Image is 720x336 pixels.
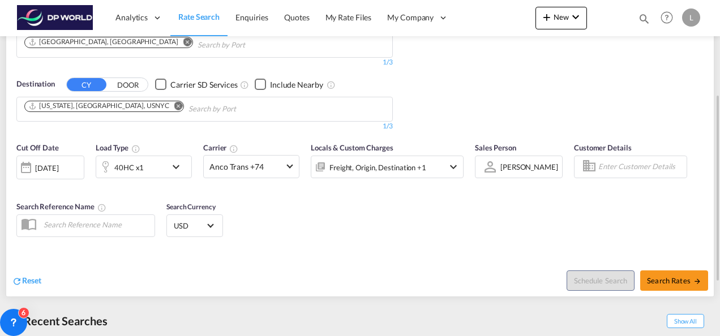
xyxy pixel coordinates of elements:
div: New York, NY, USNYC [28,101,169,111]
span: Search Currency [166,203,216,211]
div: 1/3 [16,122,393,131]
img: c08ca190194411f088ed0f3ba295208c.png [17,5,93,31]
span: Reset [22,275,41,285]
md-checkbox: Checkbox No Ink [255,79,323,91]
span: Rate Search [178,12,220,21]
div: [PERSON_NAME] [500,162,558,171]
md-icon: icon-plus 400-fg [540,10,554,24]
div: icon-magnify [638,12,650,29]
button: icon-plus 400-fgNewicon-chevron-down [535,7,587,29]
md-icon: icon-information-outline [131,144,140,153]
button: Remove [166,101,183,113]
span: Search Reference Name [16,202,106,211]
span: My Company [387,12,434,23]
div: L [682,8,700,27]
md-icon: icon-chevron-down [447,160,460,174]
div: Carrier SD Services [170,79,238,91]
span: Help [657,8,676,27]
span: Customer Details [574,143,631,152]
span: Analytics [115,12,148,23]
div: Freight Origin Destination Factory Stuffing [329,160,426,175]
md-icon: icon-magnify [638,12,650,25]
md-icon: icon-arrow-right [693,277,701,285]
div: Shanghai, CNSHA [28,37,178,47]
span: New [540,12,582,21]
md-datepicker: Select [16,178,25,193]
div: Press delete to remove this chip. [28,37,180,47]
button: Note: By default Schedule search will only considerorigin ports, destination ports and cut off da... [567,270,635,291]
span: My Rate Files [325,12,372,22]
span: Anco Trans +74 [209,161,283,173]
div: [DATE] [35,163,58,173]
input: Enter Customer Details [598,158,683,175]
span: Load Type [96,143,140,152]
span: Carrier [203,143,238,152]
md-icon: icon-chevron-down [569,10,582,24]
span: Locals & Custom Charges [311,143,393,152]
span: Cut Off Date [16,143,59,152]
div: 40HC x1 [114,160,144,175]
span: Search Rates [647,276,701,285]
input: Chips input. [198,36,305,54]
md-chips-wrap: Chips container. Use arrow keys to select chips. [23,97,301,118]
md-icon: icon-chevron-down [169,160,188,174]
span: Destination [16,79,55,90]
md-icon: The selected Trucker/Carrierwill be displayed in the rate results If the rates are from another f... [229,144,238,153]
span: Sales Person [475,143,516,152]
div: Help [657,8,682,28]
md-select: Sales Person: Luis Cruz [499,158,559,175]
input: Chips input. [188,100,296,118]
md-chips-wrap: Chips container. Use arrow keys to select chips. [23,33,310,54]
span: USD [174,221,205,231]
div: Freight Origin Destination Factory Stuffingicon-chevron-down [311,156,464,178]
md-icon: icon-refresh [12,276,22,286]
span: Show All [667,314,704,328]
div: 1/3 [16,58,393,67]
md-select: Select Currency: $ USDUnited States Dollar [173,217,217,234]
div: 40HC x1icon-chevron-down [96,156,192,178]
div: Recent Searches [6,308,112,334]
md-icon: Your search will be saved by the below given name [97,203,106,212]
button: Search Ratesicon-arrow-right [640,270,708,291]
span: Enquiries [235,12,268,22]
md-checkbox: Checkbox No Ink [155,79,238,91]
md-icon: Unchecked: Ignores neighbouring ports when fetching rates.Checked : Includes neighbouring ports w... [327,80,336,89]
button: CY [67,78,106,91]
md-icon: Unchecked: Search for CY (Container Yard) services for all selected carriers.Checked : Search for... [240,80,249,89]
button: DOOR [108,78,148,91]
div: icon-refreshReset [12,275,41,287]
div: Include Nearby [270,79,323,91]
button: Remove [175,37,192,49]
div: Press delete to remove this chip. [28,101,171,111]
input: Search Reference Name [38,216,155,233]
div: [DATE] [16,156,84,179]
span: Quotes [284,12,309,22]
